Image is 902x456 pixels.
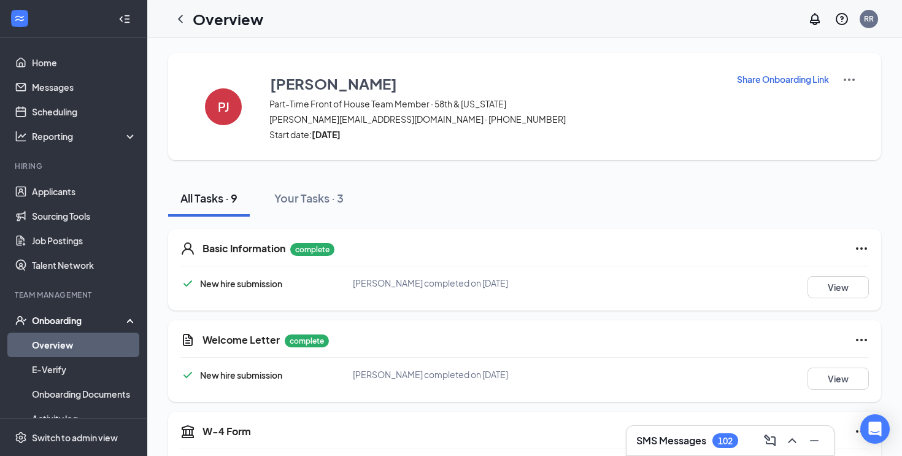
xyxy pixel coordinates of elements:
[180,424,195,439] svg: TaxGovernmentIcon
[285,334,329,347] p: complete
[854,424,869,439] svg: Ellipses
[270,73,397,94] h3: [PERSON_NAME]
[15,130,27,142] svg: Analysis
[353,277,508,288] span: [PERSON_NAME] completed on [DATE]
[32,431,118,444] div: Switch to admin view
[118,13,131,25] svg: Collapse
[804,431,824,450] button: Minimize
[32,204,137,228] a: Sourcing Tools
[32,382,137,406] a: Onboarding Documents
[202,242,285,255] h5: Basic Information
[173,12,188,26] svg: ChevronLeft
[32,179,137,204] a: Applicants
[32,406,137,431] a: Activity log
[218,102,229,111] h4: PJ
[807,433,822,448] svg: Minimize
[274,190,344,206] div: Your Tasks · 3
[193,72,254,141] button: PJ
[353,369,508,380] span: [PERSON_NAME] completed on [DATE]
[782,431,802,450] button: ChevronUp
[808,12,822,26] svg: Notifications
[15,290,134,300] div: Team Management
[290,243,334,256] p: complete
[180,241,195,256] svg: User
[32,99,137,124] a: Scheduling
[763,433,777,448] svg: ComposeMessage
[180,190,237,206] div: All Tasks · 9
[200,278,282,289] span: New hire submission
[202,333,280,347] h5: Welcome Letter
[808,368,869,390] button: View
[835,12,849,26] svg: QuestionInfo
[808,276,869,298] button: View
[636,434,706,447] h3: SMS Messages
[32,75,137,99] a: Messages
[312,129,341,140] strong: [DATE]
[180,276,195,291] svg: Checkmark
[860,414,890,444] div: Open Intercom Messenger
[32,228,137,253] a: Job Postings
[32,357,137,382] a: E-Verify
[200,369,282,381] span: New hire submission
[718,436,733,446] div: 102
[842,72,857,87] img: More Actions
[269,113,721,125] span: [PERSON_NAME][EMAIL_ADDRESS][DOMAIN_NAME] · [PHONE_NUMBER]
[32,314,126,327] div: Onboarding
[269,128,721,141] span: Start date:
[737,73,829,85] p: Share Onboarding Link
[202,425,251,438] h5: W-4 Form
[193,9,263,29] h1: Overview
[180,368,195,382] svg: Checkmark
[180,333,195,347] svg: CustomFormIcon
[13,12,26,25] svg: WorkstreamLogo
[736,72,830,86] button: Share Onboarding Link
[269,98,721,110] span: Part-Time Front of House Team Member · 58th & [US_STATE]
[15,314,27,327] svg: UserCheck
[32,253,137,277] a: Talent Network
[32,130,137,142] div: Reporting
[269,72,721,95] button: [PERSON_NAME]
[32,50,137,75] a: Home
[785,433,800,448] svg: ChevronUp
[32,333,137,357] a: Overview
[15,431,27,444] svg: Settings
[854,333,869,347] svg: Ellipses
[760,431,780,450] button: ComposeMessage
[15,161,134,171] div: Hiring
[864,14,874,24] div: RR
[854,241,869,256] svg: Ellipses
